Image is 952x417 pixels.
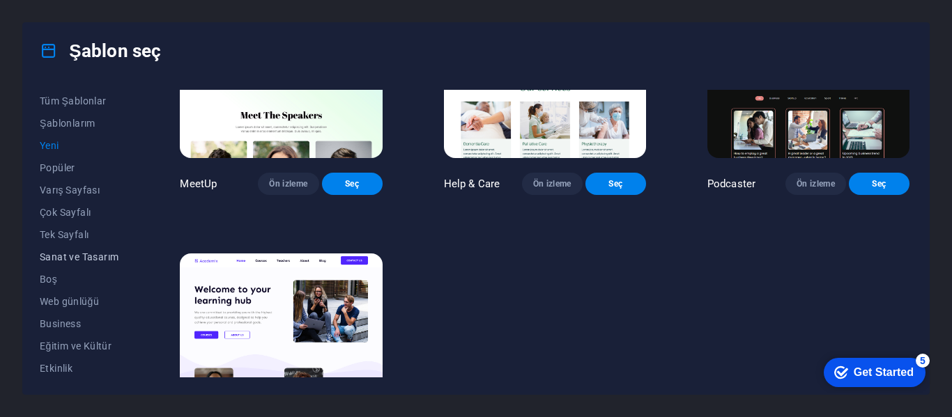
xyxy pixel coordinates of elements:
[444,177,500,191] p: Help & Care
[522,173,583,195] button: Ön izleme
[40,274,118,285] span: Boş
[40,184,118,196] span: Varış Sayfası
[597,178,635,189] span: Seç
[40,290,118,313] button: Web günlüğü
[40,162,118,173] span: Popüler
[41,15,101,28] div: Get Started
[333,178,371,189] span: Seç
[258,173,318,195] button: Ön izleme
[860,178,898,189] span: Seç
[40,207,118,218] span: Çok Sayfalı
[40,90,118,112] button: Tüm Şablonlar
[533,178,571,189] span: Ön izleme
[322,173,383,195] button: Seç
[40,340,118,352] span: Eğitim ve Kültür
[40,296,118,307] span: Web günlüğü
[40,157,118,179] button: Popüler
[269,178,307,189] span: Ön izleme
[103,3,117,17] div: 5
[40,251,118,262] span: Sanat ve Tasarım
[797,178,835,189] span: Ön izleme
[849,173,909,195] button: Seç
[40,357,118,379] button: Etkinlik
[585,173,646,195] button: Seç
[40,246,118,268] button: Sanat ve Tasarım
[11,7,113,36] div: Get Started 5 items remaining, 0% complete
[40,112,118,134] button: Şablonlarım
[40,179,118,201] button: Varış Sayfası
[40,229,118,240] span: Tek Sayfalı
[40,201,118,223] button: Çok Sayfalı
[40,40,161,62] h4: Şablon seç
[707,177,755,191] p: Podcaster
[40,223,118,246] button: Tek Sayfalı
[785,173,846,195] button: Ön izleme
[40,118,118,129] span: Şablonlarım
[180,177,217,191] p: MeetUp
[40,335,118,357] button: Eğitim ve Kültür
[40,140,118,151] span: Yeni
[40,95,118,107] span: Tüm Şablonlar
[40,363,118,374] span: Etkinlik
[40,134,118,157] button: Yeni
[40,313,118,335] button: Business
[40,268,118,290] button: Boş
[40,318,118,329] span: Business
